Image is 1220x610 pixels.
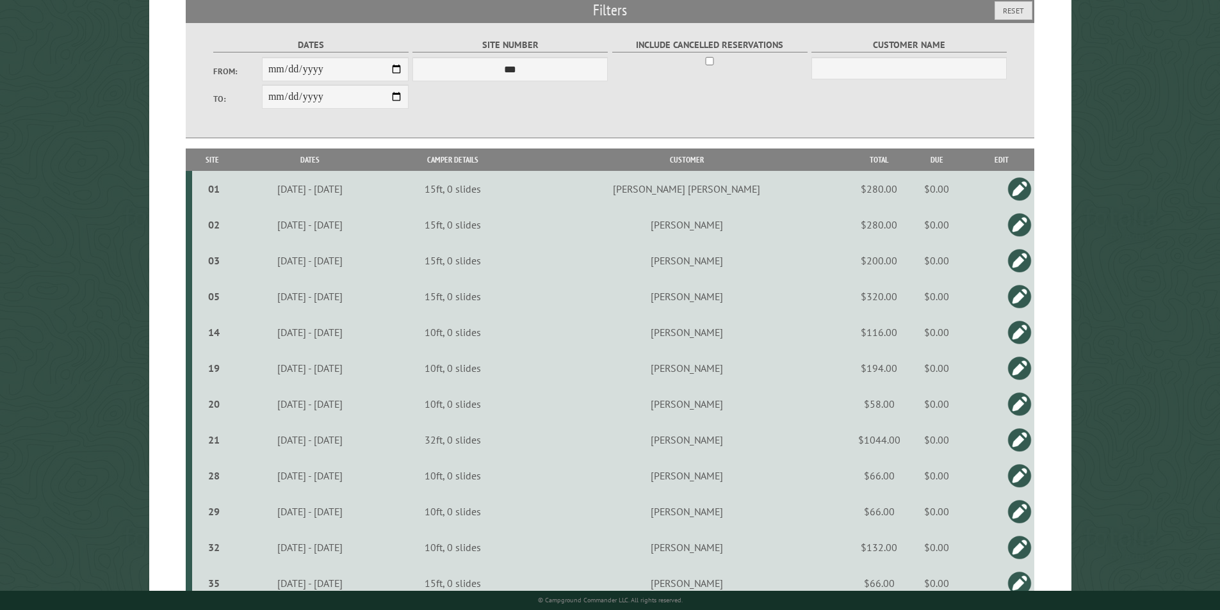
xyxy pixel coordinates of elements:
[386,207,519,243] td: 15ft, 0 slides
[854,350,905,386] td: $194.00
[412,38,608,52] label: Site Number
[233,148,386,171] th: Dates
[854,494,905,529] td: $66.00
[905,565,969,601] td: $0.00
[905,243,969,278] td: $0.00
[519,171,854,207] td: [PERSON_NAME] [PERSON_NAME]
[235,362,384,374] div: [DATE] - [DATE]
[386,350,519,386] td: 10ft, 0 slides
[905,494,969,529] td: $0.00
[197,541,231,554] div: 32
[235,469,384,482] div: [DATE] - [DATE]
[519,458,854,494] td: [PERSON_NAME]
[854,278,905,314] td: $320.00
[386,565,519,601] td: 15ft, 0 slides
[905,278,969,314] td: $0.00
[519,529,854,565] td: [PERSON_NAME]
[854,565,905,601] td: $66.00
[386,278,519,314] td: 15ft, 0 slides
[519,207,854,243] td: [PERSON_NAME]
[197,397,231,410] div: 20
[235,541,384,554] div: [DATE] - [DATE]
[386,494,519,529] td: 10ft, 0 slides
[235,505,384,518] div: [DATE] - [DATE]
[905,314,969,350] td: $0.00
[197,469,231,482] div: 28
[386,314,519,350] td: 10ft, 0 slides
[197,326,231,339] div: 14
[905,350,969,386] td: $0.00
[519,243,854,278] td: [PERSON_NAME]
[192,148,233,171] th: Site
[197,433,231,446] div: 21
[197,218,231,231] div: 02
[386,529,519,565] td: 10ft, 0 slides
[969,148,1034,171] th: Edit
[854,529,905,565] td: $132.00
[519,278,854,314] td: [PERSON_NAME]
[519,314,854,350] td: [PERSON_NAME]
[519,148,854,171] th: Customer
[854,243,905,278] td: $200.00
[235,290,384,303] div: [DATE] - [DATE]
[197,290,231,303] div: 05
[905,529,969,565] td: $0.00
[235,433,384,446] div: [DATE] - [DATE]
[519,350,854,386] td: [PERSON_NAME]
[213,93,262,105] label: To:
[519,422,854,458] td: [PERSON_NAME]
[519,494,854,529] td: [PERSON_NAME]
[854,386,905,422] td: $58.00
[854,458,905,494] td: $66.00
[235,326,384,339] div: [DATE] - [DATE]
[854,171,905,207] td: $280.00
[235,218,384,231] div: [DATE] - [DATE]
[519,386,854,422] td: [PERSON_NAME]
[905,386,969,422] td: $0.00
[386,386,519,422] td: 10ft, 0 slides
[854,422,905,458] td: $1044.00
[197,577,231,590] div: 35
[905,207,969,243] td: $0.00
[519,565,854,601] td: [PERSON_NAME]
[905,422,969,458] td: $0.00
[905,171,969,207] td: $0.00
[386,243,519,278] td: 15ft, 0 slides
[386,148,519,171] th: Camper Details
[235,577,384,590] div: [DATE] - [DATE]
[905,458,969,494] td: $0.00
[213,65,262,77] label: From:
[612,38,808,52] label: Include Cancelled Reservations
[197,182,231,195] div: 01
[197,254,231,267] div: 03
[854,148,905,171] th: Total
[386,458,519,494] td: 10ft, 0 slides
[905,148,969,171] th: Due
[386,422,519,458] td: 32ft, 0 slides
[235,182,384,195] div: [DATE] - [DATE]
[538,596,683,604] small: © Campground Commander LLC. All rights reserved.
[213,38,409,52] label: Dates
[811,38,1007,52] label: Customer Name
[995,1,1032,20] button: Reset
[235,397,384,410] div: [DATE] - [DATE]
[197,362,231,374] div: 19
[854,207,905,243] td: $280.00
[235,254,384,267] div: [DATE] - [DATE]
[197,505,231,518] div: 29
[854,314,905,350] td: $116.00
[386,171,519,207] td: 15ft, 0 slides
